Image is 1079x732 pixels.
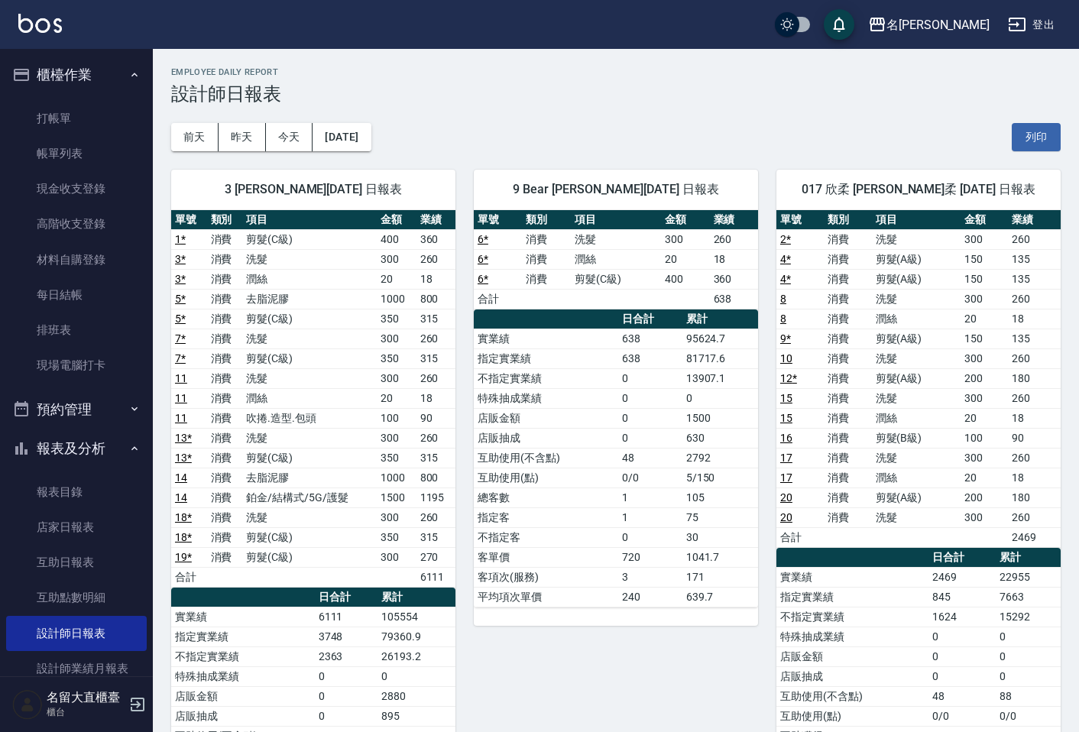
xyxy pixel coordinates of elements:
[416,527,455,547] td: 315
[207,210,243,230] th: 類別
[416,487,455,507] td: 1195
[171,123,219,151] button: 前天
[824,229,871,249] td: 消費
[175,471,187,484] a: 14
[416,428,455,448] td: 260
[872,408,961,428] td: 潤絲
[710,289,758,309] td: 638
[682,507,758,527] td: 75
[377,588,455,607] th: 累計
[928,686,996,706] td: 48
[872,487,961,507] td: 剪髮(A級)
[780,293,786,305] a: 8
[6,616,147,651] a: 設計師日報表
[47,690,125,705] h5: 名留大直櫃臺
[961,388,1008,408] td: 300
[474,527,618,547] td: 不指定客
[776,666,929,686] td: 店販抽成
[171,666,315,686] td: 特殊抽成業績
[377,289,416,309] td: 1000
[416,547,455,567] td: 270
[242,210,377,230] th: 項目
[661,269,709,289] td: 400
[961,507,1008,527] td: 300
[242,309,377,329] td: 剪髮(C級)
[961,368,1008,388] td: 200
[242,408,377,428] td: 吹捲.造型.包頭
[190,182,437,197] span: 3 [PERSON_NAME][DATE] 日報表
[6,242,147,277] a: 材料自購登錄
[872,348,961,368] td: 洗髮
[824,210,871,230] th: 類別
[928,627,996,646] td: 0
[207,348,243,368] td: 消費
[961,329,1008,348] td: 150
[1008,408,1061,428] td: 18
[6,348,147,383] a: 現場電腦打卡
[776,210,1061,548] table: a dense table
[18,14,62,33] img: Logo
[1008,269,1061,289] td: 135
[780,313,786,325] a: 8
[1008,229,1061,249] td: 260
[1008,527,1061,547] td: 2469
[710,269,758,289] td: 360
[618,348,682,368] td: 638
[1008,210,1061,230] th: 業績
[1002,11,1061,39] button: 登出
[207,428,243,448] td: 消費
[872,428,961,448] td: 剪髮(B級)
[961,309,1008,329] td: 20
[824,507,871,527] td: 消費
[315,646,378,666] td: 2363
[961,448,1008,468] td: 300
[780,452,792,464] a: 17
[6,580,147,615] a: 互助點數明細
[416,229,455,249] td: 360
[682,428,758,448] td: 630
[377,229,416,249] td: 400
[416,507,455,527] td: 260
[474,348,618,368] td: 指定實業績
[824,289,871,309] td: 消費
[780,352,792,364] a: 10
[207,368,243,388] td: 消費
[207,468,243,487] td: 消費
[872,269,961,289] td: 剪髮(A級)
[6,429,147,468] button: 報表及分析
[6,101,147,136] a: 打帳單
[313,123,371,151] button: [DATE]
[872,229,961,249] td: 洗髮
[961,408,1008,428] td: 20
[710,249,758,269] td: 18
[175,392,187,404] a: 11
[522,210,570,230] th: 類別
[377,269,416,289] td: 20
[618,507,682,527] td: 1
[207,309,243,329] td: 消費
[242,388,377,408] td: 潤絲
[315,607,378,627] td: 6111
[872,468,961,487] td: 潤絲
[171,607,315,627] td: 實業績
[618,487,682,507] td: 1
[618,428,682,448] td: 0
[961,348,1008,368] td: 300
[1008,448,1061,468] td: 260
[824,448,871,468] td: 消費
[315,666,378,686] td: 0
[242,269,377,289] td: 潤絲
[242,527,377,547] td: 剪髮(C級)
[242,448,377,468] td: 剪髮(C級)
[618,408,682,428] td: 0
[682,408,758,428] td: 1500
[175,491,187,504] a: 14
[1008,289,1061,309] td: 260
[682,368,758,388] td: 13907.1
[416,408,455,428] td: 90
[618,567,682,587] td: 3
[682,388,758,408] td: 0
[207,527,243,547] td: 消費
[996,567,1060,587] td: 22955
[207,408,243,428] td: 消費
